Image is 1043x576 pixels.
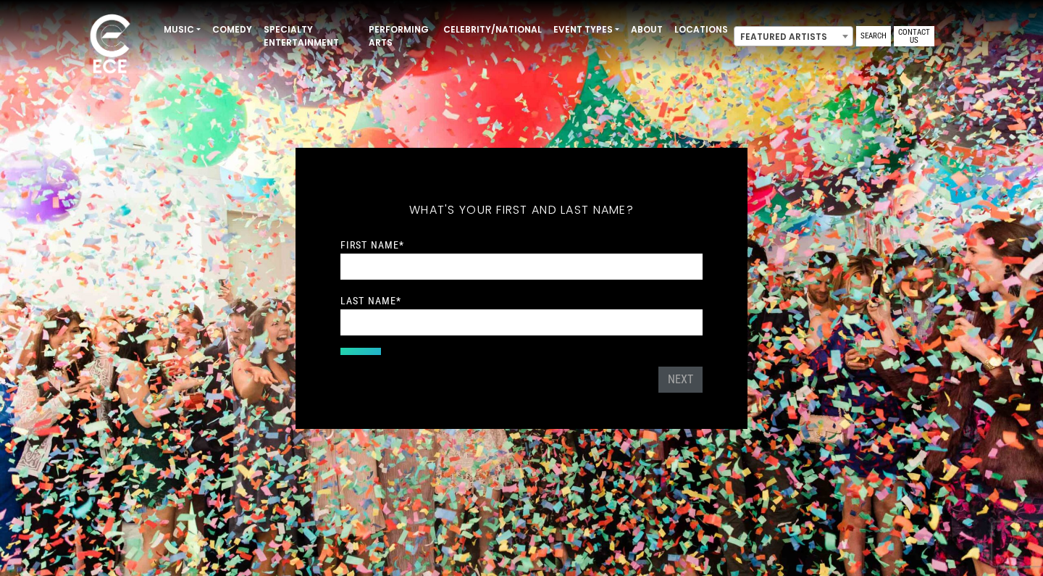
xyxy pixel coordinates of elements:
[894,26,934,46] a: Contact Us
[548,17,625,42] a: Event Types
[206,17,258,42] a: Comedy
[340,294,401,307] label: Last Name
[625,17,669,42] a: About
[437,17,548,42] a: Celebrity/National
[734,27,853,47] span: Featured Artists
[258,17,363,55] a: Specialty Entertainment
[734,26,853,46] span: Featured Artists
[340,184,703,236] h5: What's your first and last name?
[669,17,734,42] a: Locations
[363,17,437,55] a: Performing Arts
[340,238,404,251] label: First Name
[158,17,206,42] a: Music
[856,26,891,46] a: Search
[74,10,146,80] img: ece_new_logo_whitev2-1.png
